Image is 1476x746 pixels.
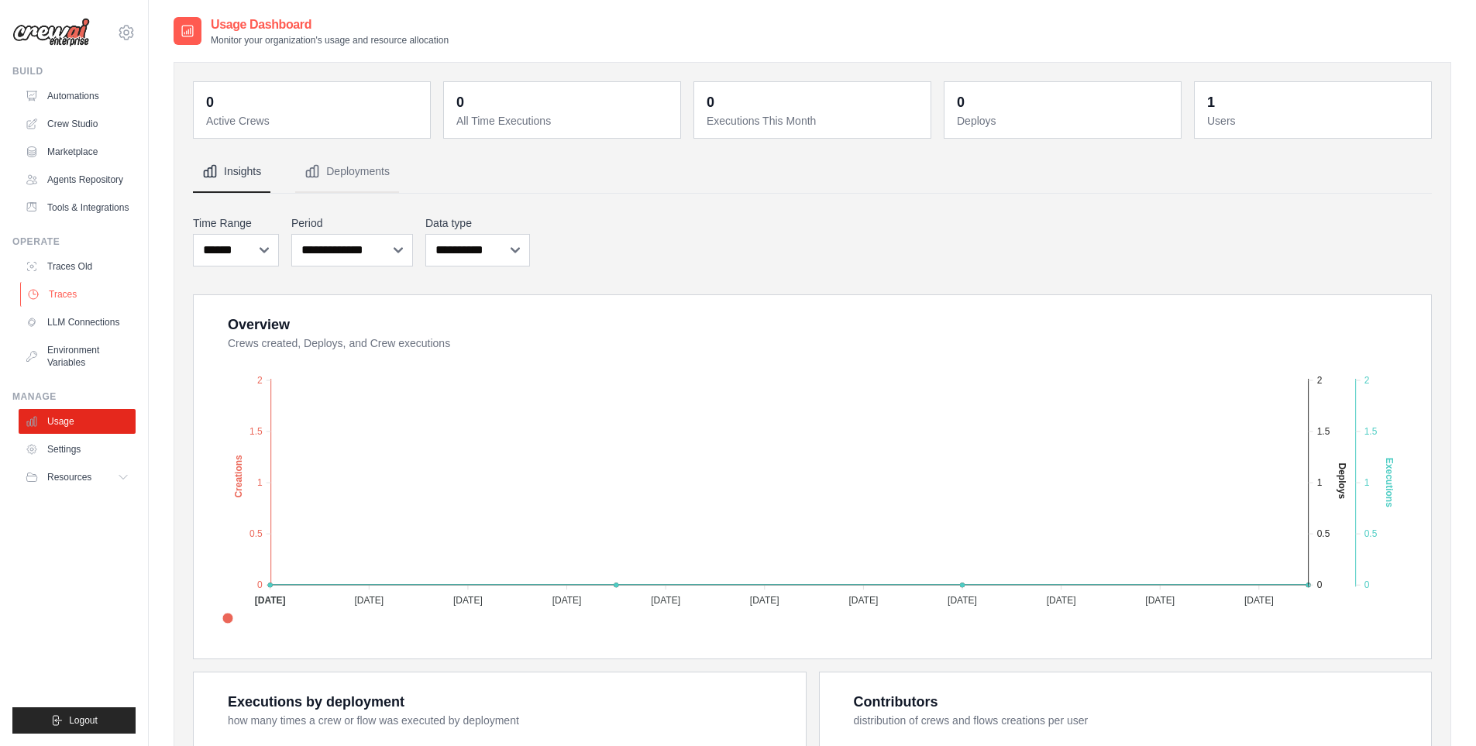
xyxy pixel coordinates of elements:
span: Logout [69,714,98,727]
a: Tools & Integrations [19,195,136,220]
p: Monitor your organization's usage and resource allocation [211,34,449,46]
div: Build [12,65,136,77]
tspan: [DATE] [948,595,977,606]
label: Period [291,215,413,231]
a: Settings [19,437,136,462]
label: Data type [425,215,530,231]
dt: All Time Executions [456,113,671,129]
dt: distribution of crews and flows creations per user [854,713,1413,728]
dt: Active Crews [206,113,421,129]
tspan: [DATE] [552,595,582,606]
tspan: 0 [257,579,263,590]
a: Traces Old [19,254,136,279]
div: Executions by deployment [228,691,404,713]
button: Insights [193,151,270,193]
div: 0 [456,91,464,113]
tspan: 1 [1317,477,1323,488]
tspan: 1 [257,477,263,488]
tspan: [DATE] [848,595,878,606]
dt: Executions This Month [707,113,921,129]
a: Traces [20,282,137,307]
tspan: 1 [1364,477,1370,488]
tspan: [DATE] [651,595,680,606]
div: 0 [707,91,714,113]
a: Environment Variables [19,338,136,375]
div: Manage [12,390,136,403]
tspan: 2 [1317,375,1323,386]
text: Creations [233,455,244,498]
tspan: 0 [1317,579,1323,590]
div: Overview [228,314,290,335]
tspan: 2 [257,375,263,386]
tspan: 1.5 [1364,426,1378,437]
div: 0 [206,91,214,113]
span: Resources [47,471,91,483]
nav: Tabs [193,151,1432,193]
tspan: [DATE] [1244,595,1274,606]
tspan: 0.5 [249,528,263,539]
tspan: 2 [1364,375,1370,386]
dt: Users [1207,113,1422,129]
div: 1 [1207,91,1215,113]
a: Marketplace [19,139,136,164]
tspan: 0.5 [1364,528,1378,539]
button: Deployments [295,151,399,193]
tspan: [DATE] [453,595,483,606]
a: Usage [19,409,136,434]
a: Automations [19,84,136,108]
div: Operate [12,235,136,248]
tspan: [DATE] [750,595,779,606]
button: Resources [19,465,136,490]
text: Deploys [1337,462,1347,499]
tspan: [DATE] [1047,595,1076,606]
a: Crew Studio [19,112,136,136]
tspan: 1.5 [1317,426,1330,437]
tspan: 1.5 [249,426,263,437]
div: Contributors [854,691,938,713]
dt: Deploys [957,113,1172,129]
dt: how many times a crew or flow was executed by deployment [228,713,787,728]
tspan: [DATE] [255,595,286,606]
dt: Crews created, Deploys, and Crew executions [228,335,1412,351]
text: Executions [1384,458,1395,507]
tspan: 0 [1364,579,1370,590]
label: Time Range [193,215,279,231]
h2: Usage Dashboard [211,15,449,34]
img: Logo [12,18,90,47]
tspan: 0.5 [1317,528,1330,539]
tspan: [DATE] [1145,595,1175,606]
button: Logout [12,707,136,734]
div: 0 [957,91,965,113]
a: LLM Connections [19,310,136,335]
tspan: [DATE] [354,595,384,606]
a: Agents Repository [19,167,136,192]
